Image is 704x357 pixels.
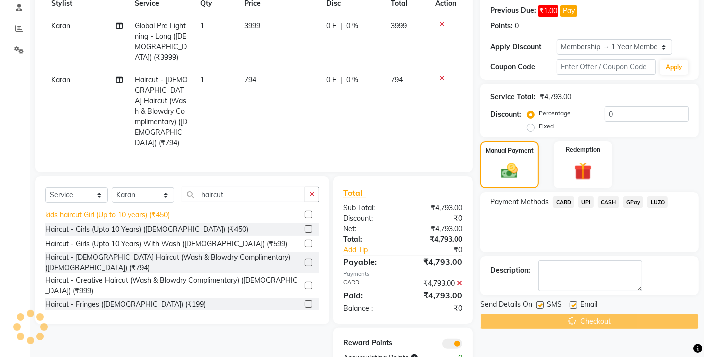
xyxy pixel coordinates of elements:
[182,187,305,202] input: Search or Scan
[391,75,403,84] span: 794
[515,21,519,31] div: 0
[490,197,549,207] span: Payment Methods
[403,256,470,268] div: ₹4,793.00
[496,161,523,181] img: _cash.svg
[598,196,619,208] span: CASH
[45,239,287,249] div: Haircut - Girls (Upto 10 Years) With Wash ([DEMOGRAPHIC_DATA]) (₹599)
[336,234,403,245] div: Total:
[135,75,188,147] span: Haircut - [DEMOGRAPHIC_DATA] Haircut (Wash & Blowdry Complimentary) ([DEMOGRAPHIC_DATA]) (₹794)
[346,75,358,85] span: 0 %
[557,59,656,75] input: Enter Offer / Coupon Code
[660,60,688,75] button: Apply
[539,122,554,131] label: Fixed
[200,21,204,30] span: 1
[490,5,536,17] div: Previous Due:
[200,75,204,84] span: 1
[403,234,470,245] div: ₹4,793.00
[340,75,342,85] span: |
[560,5,577,17] button: Pay
[580,299,597,312] span: Email
[547,299,562,312] span: SMS
[336,224,403,234] div: Net:
[578,196,594,208] span: UPI
[403,224,470,234] div: ₹4,793.00
[538,5,558,17] span: ₹1.00
[490,109,521,120] div: Discount:
[244,75,256,84] span: 794
[51,21,70,30] span: Karan
[403,213,470,224] div: ₹0
[336,303,403,314] div: Balance :
[45,210,170,220] div: kids haircut Girl (Up to 10 years) (₹450)
[414,245,471,255] div: ₹0
[336,256,403,268] div: Payable:
[326,75,336,85] span: 0 F
[340,21,342,31] span: |
[490,92,536,102] div: Service Total:
[490,265,530,276] div: Description:
[539,109,571,118] label: Percentage
[403,289,470,301] div: ₹4,793.00
[343,270,462,278] div: Payments
[336,203,403,213] div: Sub Total:
[540,92,571,102] div: ₹4,793.00
[553,196,574,208] span: CARD
[336,289,403,301] div: Paid:
[346,21,358,31] span: 0 %
[486,146,534,155] label: Manual Payment
[343,188,366,198] span: Total
[480,299,532,312] span: Send Details On
[336,338,403,349] div: Reward Points
[490,62,556,72] div: Coupon Code
[403,303,470,314] div: ₹0
[45,275,301,296] div: Haircut - Creative Haircut (Wash & Blowdry Complimentary) ([DEMOGRAPHIC_DATA]) (₹999)
[244,21,260,30] span: 3999
[45,252,301,273] div: Haircut - [DEMOGRAPHIC_DATA] Haircut (Wash & Blowdry Complimentary) ([DEMOGRAPHIC_DATA]) (₹794)
[326,21,336,31] span: 0 F
[566,145,600,154] label: Redemption
[623,196,644,208] span: GPay
[391,21,407,30] span: 3999
[45,224,248,235] div: Haircut - Girls (Upto 10 Years) ([DEMOGRAPHIC_DATA]) (₹450)
[403,203,470,213] div: ₹4,793.00
[647,196,668,208] span: LUZO
[336,278,403,289] div: CARD
[336,245,414,255] a: Add Tip
[135,21,187,62] span: Global Pre Lightning - Long ([DEMOGRAPHIC_DATA]) (₹3999)
[336,213,403,224] div: Discount:
[51,75,70,84] span: Karan
[403,278,470,289] div: ₹4,793.00
[490,42,556,52] div: Apply Discount
[569,160,597,183] img: _gift.svg
[45,299,206,310] div: Haircut - Fringes ([DEMOGRAPHIC_DATA]) (₹199)
[490,21,513,31] div: Points:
